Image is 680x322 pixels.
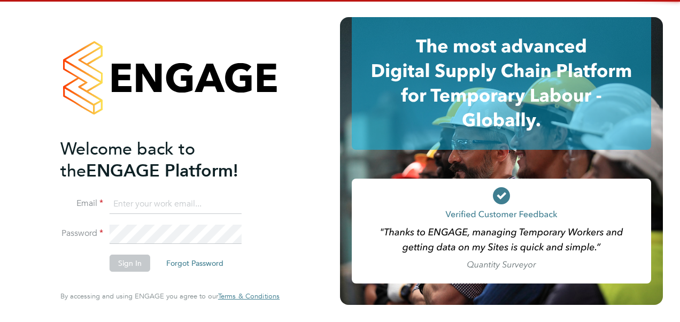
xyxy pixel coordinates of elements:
[60,198,103,209] label: Email
[110,255,150,272] button: Sign In
[110,195,242,214] input: Enter your work email...
[60,138,269,182] h2: ENGAGE Platform!
[60,292,280,301] span: By accessing and using ENGAGE you agree to our
[60,228,103,239] label: Password
[158,255,232,272] button: Forgot Password
[218,292,280,301] a: Terms & Conditions
[60,139,195,181] span: Welcome back to the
